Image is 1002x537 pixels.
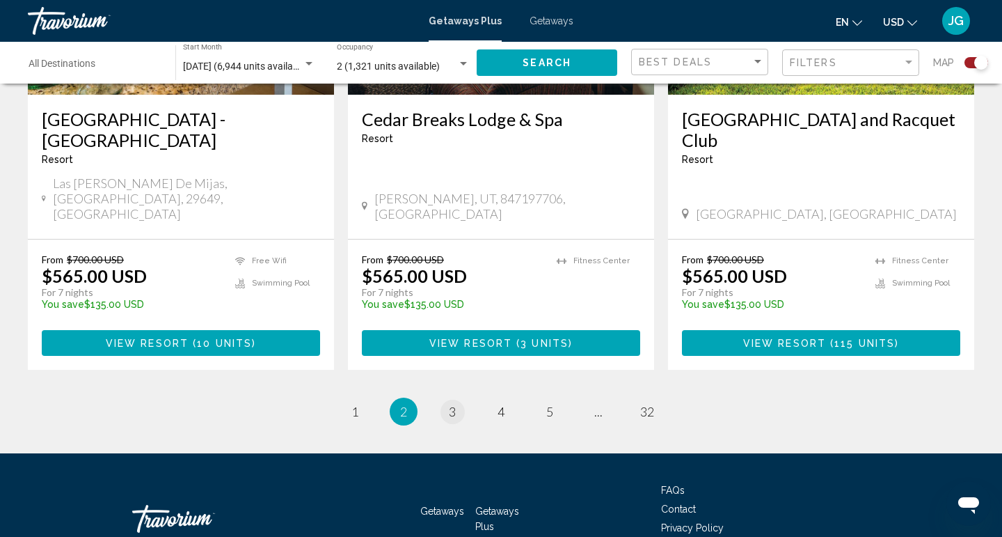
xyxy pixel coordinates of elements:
[362,330,640,356] button: View Resort(3 units)
[530,15,573,26] a: Getaways
[836,17,849,28] span: en
[594,404,603,419] span: ...
[42,330,320,356] button: View Resort(10 units)
[573,256,630,265] span: Fitness Center
[429,338,512,349] span: View Resort
[67,254,124,265] span: $700.00 USD
[374,191,640,221] span: [PERSON_NAME], UT, 847197706, [GEOGRAPHIC_DATA]
[790,57,837,68] span: Filters
[362,286,543,299] p: For 7 nights
[836,12,862,32] button: Change language
[933,53,954,72] span: Map
[682,286,861,299] p: For 7 nights
[362,254,383,265] span: From
[53,176,320,221] span: Las [PERSON_NAME] de Mijas, [GEOGRAPHIC_DATA], 29649, [GEOGRAPHIC_DATA]
[826,338,899,349] span: ( )
[696,206,957,221] span: [GEOGRAPHIC_DATA], [GEOGRAPHIC_DATA]
[661,485,685,496] a: FAQs
[42,299,221,310] p: $135.00 USD
[387,254,444,265] span: $700.00 USD
[42,265,147,286] p: $565.00 USD
[189,338,256,349] span: ( )
[197,338,252,349] span: 10 units
[183,61,309,72] span: [DATE] (6,944 units available)
[834,338,895,349] span: 115 units
[42,286,221,299] p: For 7 nights
[892,256,948,265] span: Fitness Center
[883,17,904,28] span: USD
[682,330,960,356] button: View Resort(115 units)
[639,56,712,68] span: Best Deals
[475,506,519,532] a: Getaways Plus
[477,49,617,75] button: Search
[252,256,287,265] span: Free Wifi
[938,6,974,36] button: User Menu
[892,279,950,288] span: Swimming Pool
[362,265,467,286] p: $565.00 USD
[337,61,440,72] span: 2 (1,321 units available)
[498,404,504,419] span: 4
[400,404,407,419] span: 2
[449,404,456,419] span: 3
[42,109,320,150] a: [GEOGRAPHIC_DATA] - [GEOGRAPHIC_DATA]
[28,398,974,426] ul: Pagination
[661,522,724,534] a: Privacy Policy
[639,56,764,68] mat-select: Sort by
[682,154,713,165] span: Resort
[546,404,553,419] span: 5
[106,338,189,349] span: View Resort
[883,12,917,32] button: Change currency
[682,265,787,286] p: $565.00 USD
[362,299,543,310] p: $135.00 USD
[252,279,310,288] span: Swimming Pool
[707,254,764,265] span: $700.00 USD
[42,254,63,265] span: From
[682,299,724,310] span: You save
[420,506,464,517] a: Getaways
[520,338,568,349] span: 3 units
[682,109,960,150] a: [GEOGRAPHIC_DATA] and Racquet Club
[28,7,415,35] a: Travorium
[42,299,84,310] span: You save
[682,254,703,265] span: From
[782,49,919,77] button: Filter
[743,338,826,349] span: View Resort
[661,504,696,515] a: Contact
[362,299,404,310] span: You save
[42,154,73,165] span: Resort
[351,404,358,419] span: 1
[682,299,861,310] p: $135.00 USD
[362,109,640,130] a: Cedar Breaks Lodge & Spa
[946,481,991,526] iframe: Button to launch messaging window
[429,15,502,26] a: Getaways Plus
[640,404,654,419] span: 32
[362,133,393,144] span: Resort
[523,58,571,69] span: Search
[948,14,964,28] span: JG
[512,338,573,349] span: ( )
